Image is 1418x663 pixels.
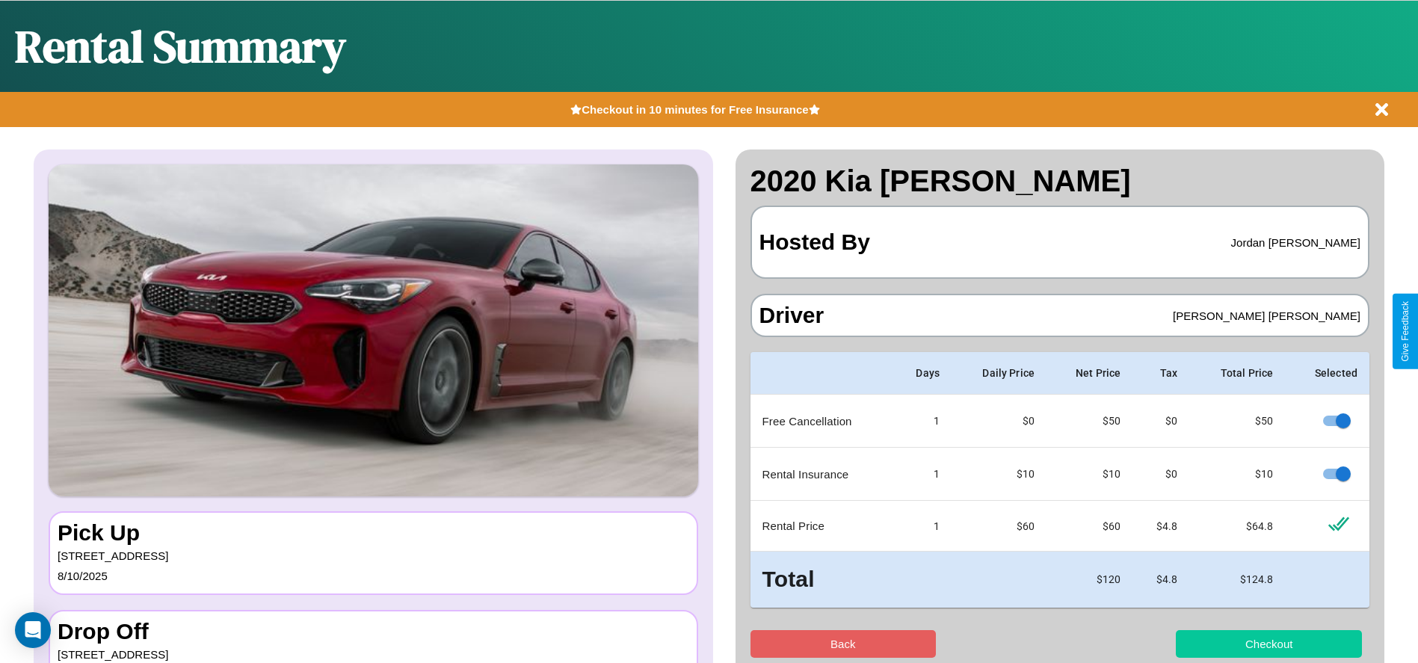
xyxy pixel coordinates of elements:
p: [STREET_ADDRESS] [58,546,689,566]
button: Back [750,630,937,658]
td: $ 60 [952,501,1046,552]
td: 1 [893,395,952,448]
td: $0 [1133,448,1190,501]
p: Free Cancellation [762,411,881,431]
table: simple table [750,352,1370,608]
td: 1 [893,448,952,501]
p: Jordan [PERSON_NAME] [1231,232,1360,253]
p: 8 / 10 / 2025 [58,566,689,586]
th: Daily Price [952,352,1046,395]
td: $ 4.8 [1133,552,1190,608]
h2: 2020 Kia [PERSON_NAME] [750,164,1370,198]
td: $ 124.8 [1189,552,1285,608]
td: $ 4.8 [1133,501,1190,552]
td: $ 60 [1046,501,1132,552]
h3: Drop Off [58,619,689,644]
p: Rental Insurance [762,464,881,484]
td: $ 50 [1189,395,1285,448]
h3: Hosted By [759,215,870,270]
td: $ 10 [1189,448,1285,501]
td: $0 [952,395,1046,448]
th: Net Price [1046,352,1132,395]
th: Tax [1133,352,1190,395]
td: $ 50 [1046,395,1132,448]
div: Give Feedback [1400,301,1411,362]
td: $ 64.8 [1189,501,1285,552]
p: [PERSON_NAME] [PERSON_NAME] [1173,306,1360,326]
td: $ 120 [1046,552,1132,608]
th: Total Price [1189,352,1285,395]
button: Checkout [1176,630,1362,658]
th: Days [893,352,952,395]
p: Rental Price [762,516,881,536]
td: $0 [1133,395,1190,448]
td: 1 [893,501,952,552]
th: Selected [1286,352,1370,395]
h3: Pick Up [58,520,689,546]
h1: Rental Summary [15,16,346,77]
b: Checkout in 10 minutes for Free Insurance [582,103,808,116]
div: Open Intercom Messenger [15,612,51,648]
h3: Total [762,564,881,596]
td: $ 10 [1046,448,1132,501]
td: $10 [952,448,1046,501]
h3: Driver [759,303,824,328]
